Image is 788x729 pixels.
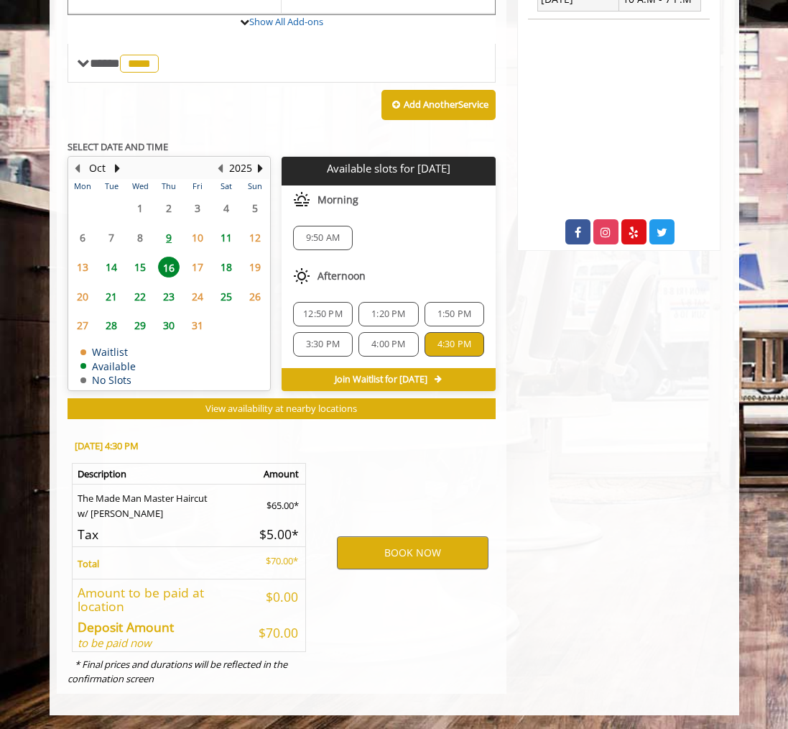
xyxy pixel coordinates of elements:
span: 31 [187,315,208,336]
img: afternoon slots [293,267,310,285]
span: 17 [187,257,208,278]
button: Oct [89,160,106,176]
td: Select day31 [183,311,212,341]
span: 30 [158,315,180,336]
td: Select day9 [154,223,183,252]
span: 16 [158,257,180,278]
p: $70.00* [259,554,298,569]
b: SELECT DATE AND TIME [68,140,168,153]
button: View availability at nearby locations [68,398,496,419]
td: Select day27 [69,311,98,341]
td: Select day28 [97,311,126,341]
b: Deposit Amount [78,618,174,636]
span: 12 [244,227,266,248]
td: Waitlist [80,347,136,357]
span: 22 [129,286,151,307]
span: 18 [215,257,237,278]
span: 1:50 PM [437,308,471,320]
div: 4:30 PM [425,332,484,357]
b: Add Another Service [404,98,488,111]
a: Show All Add-ons [249,15,323,28]
span: 28 [101,315,122,336]
span: 29 [129,315,151,336]
span: 12:50 PM [303,308,343,320]
td: Select day26 [241,282,269,311]
td: Select day23 [154,282,183,311]
span: 27 [72,315,93,336]
p: Available slots for [DATE] [287,162,490,175]
span: 24 [187,286,208,307]
div: 9:50 AM [293,226,353,250]
span: 4:00 PM [371,339,405,350]
span: 14 [101,257,122,278]
span: 11 [215,227,237,248]
button: Previous Month [72,160,83,176]
button: BOOK NOW [337,536,488,569]
h5: Tax [78,528,247,541]
td: No Slots [80,375,136,385]
th: Thu [154,179,183,193]
span: 10 [187,227,208,248]
span: 1:20 PM [371,308,405,320]
span: Afternoon [317,270,366,282]
img: morning slots [293,191,310,208]
b: [DATE] 4:30 PM [75,439,139,452]
td: Select day12 [241,223,269,252]
b: Total [78,557,99,570]
th: Wed [126,179,154,193]
td: Select day22 [126,282,154,311]
h5: $70.00 [259,626,298,640]
th: Sat [212,179,241,193]
b: Amount [264,467,299,480]
span: 3:30 PM [306,339,340,350]
span: 25 [215,286,237,307]
th: Tue [97,179,126,193]
i: * Final prices and durations will be reflected in the confirmation screen [68,658,287,686]
span: 26 [244,286,266,307]
button: Next Year [255,160,266,176]
span: 21 [101,286,122,307]
i: to be paid now [78,636,152,650]
span: 23 [158,286,180,307]
th: Mon [69,179,98,193]
td: Select day17 [183,252,212,282]
span: Morning [317,194,358,206]
td: The Made Man Master Haircut w/ [PERSON_NAME] [73,484,254,521]
span: 19 [244,257,266,278]
span: 20 [72,286,93,307]
button: 2025 [229,160,252,176]
span: 9:50 AM [306,232,340,244]
td: Select day29 [126,311,154,341]
span: 4:30 PM [437,339,471,350]
b: Description [78,467,126,480]
button: Next Month [112,160,124,176]
th: Sun [241,179,269,193]
td: Select day21 [97,282,126,311]
button: Add AnotherService [381,90,496,120]
td: Select day13 [69,252,98,282]
td: Available [80,361,136,372]
span: 13 [72,257,93,278]
h5: Amount to be paid at location [78,586,247,614]
div: 1:50 PM [425,302,484,326]
td: $65.00* [254,484,305,521]
td: Select day19 [241,252,269,282]
span: 9 [158,227,180,248]
td: Select day18 [212,252,241,282]
div: 12:50 PM [293,302,353,326]
td: Select day25 [212,282,241,311]
h5: $0.00 [259,590,298,604]
td: Select day20 [69,282,98,311]
td: Select day10 [183,223,212,252]
div: 1:20 PM [358,302,418,326]
td: Select day16 [154,252,183,282]
span: Join Waitlist for [DATE] [335,374,427,385]
td: Select day15 [126,252,154,282]
div: 4:00 PM [358,332,418,357]
span: View availability at nearby locations [205,402,357,415]
span: 15 [129,257,151,278]
th: Fri [183,179,212,193]
button: Previous Year [215,160,226,176]
td: Select day11 [212,223,241,252]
